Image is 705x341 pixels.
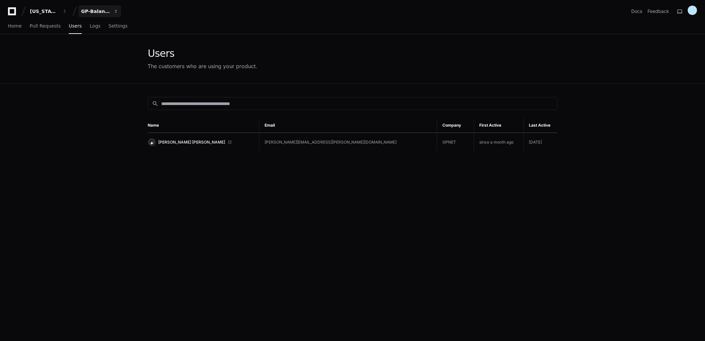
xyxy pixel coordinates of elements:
[524,118,557,133] th: Last Active
[30,19,60,34] a: Pull Requests
[81,8,110,15] div: GP-Balancing
[474,118,524,133] th: First Active
[437,118,474,133] th: Company
[259,133,437,152] td: [PERSON_NAME][EMAIL_ADDRESS][PERSON_NAME][DOMAIN_NAME]
[78,5,121,17] button: GP-Balancing
[69,24,82,28] span: Users
[259,118,437,133] th: Email
[647,8,669,15] button: Feedback
[149,139,155,145] img: 15.svg
[108,24,127,28] span: Settings
[152,100,159,107] mat-icon: search
[30,24,60,28] span: Pull Requests
[8,24,22,28] span: Home
[8,19,22,34] a: Home
[437,133,474,152] td: GPNET
[69,19,82,34] a: Users
[148,138,254,146] a: [PERSON_NAME] [PERSON_NAME]
[148,48,258,59] div: Users
[474,133,524,152] td: since a month ago
[108,19,127,34] a: Settings
[631,8,642,15] a: Docs
[524,133,557,152] td: [DATE]
[90,19,100,34] a: Logs
[148,62,258,70] div: The customers who are using your product.
[90,24,100,28] span: Logs
[148,118,259,133] th: Name
[30,8,59,15] div: [US_STATE] Pacific
[27,5,70,17] button: [US_STATE] Pacific
[159,140,225,145] span: [PERSON_NAME] [PERSON_NAME]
